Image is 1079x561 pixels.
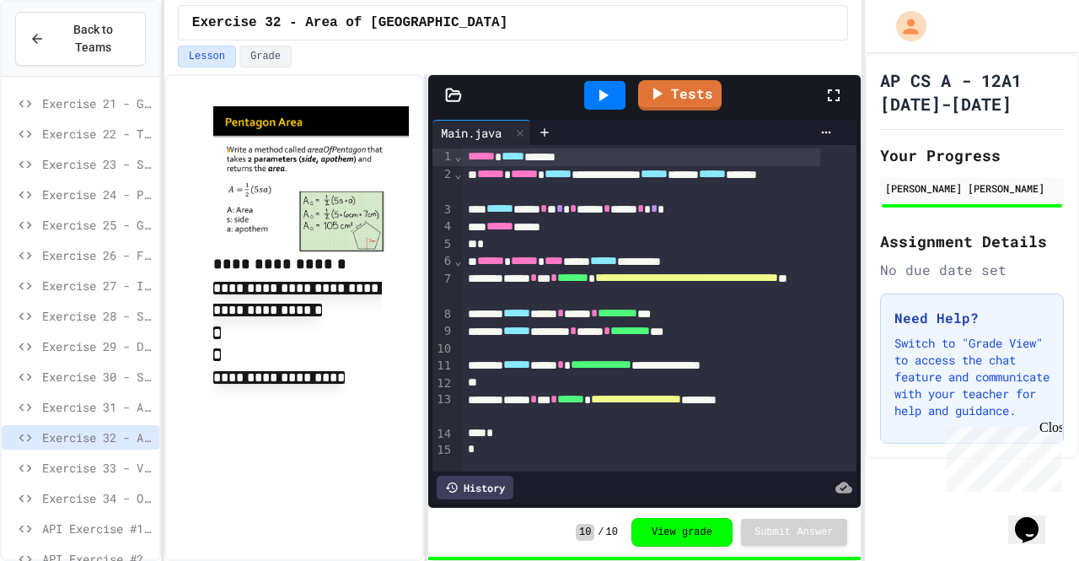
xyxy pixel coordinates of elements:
span: Fold line [454,167,462,181]
span: Exercise 28 - Swap Algorithm [42,307,153,325]
div: 6 [432,253,454,271]
button: Back to Teams [15,12,146,66]
span: Exercise 25 - Grade Point Average [42,216,153,234]
span: Back to Teams [55,21,132,57]
span: Exercise 32 - Area of [GEOGRAPHIC_DATA] [42,429,153,446]
h2: Your Progress [880,143,1064,167]
div: Main.java [432,124,510,142]
div: 12 [432,375,454,392]
p: Switch to "Grade View" to access the chat feature and communicate with your teacher for help and ... [894,335,1049,419]
button: Submit Answer [741,519,847,546]
span: Exercise 29 - Debugging Techniques [42,337,153,355]
span: Fold line [454,149,462,163]
span: / [598,526,604,539]
div: History [437,476,513,499]
button: Lesson [178,46,236,67]
div: 1 [432,148,454,166]
div: 15 [432,442,454,459]
div: 13 [432,391,454,425]
span: Exercise 23 - Shopping Receipt Builder [42,155,153,173]
iframe: chat widget [1008,494,1062,544]
div: 3 [432,202,454,219]
span: Exercise 33 - Volume of Pentagon Prism [42,459,153,477]
span: Exercise 24 - Pizza Delivery Calculator [42,186,153,203]
div: 14 [432,426,454,443]
button: View grade [631,518,733,547]
h3: Need Help? [894,308,1049,328]
div: 9 [432,323,454,341]
span: Exercise 34 - Overload Calculate Average [42,489,153,507]
div: 10 [432,341,454,358]
span: Exercise 27 - Investment Portfolio Tracker [42,277,153,294]
span: Exercise 26 - Fitness Tracker Debugger [42,246,153,264]
div: 2 [432,166,454,202]
div: Main.java [432,120,531,145]
div: Chat with us now!Close [7,7,116,107]
button: Grade [239,46,292,67]
span: Submit Answer [754,526,834,539]
div: 7 [432,271,454,306]
span: Exercise 21 - Grade Calculator Pro [42,94,153,112]
span: API Exercise #1 - ANSI Colors [42,520,153,537]
div: [PERSON_NAME] [PERSON_NAME] [885,181,1059,196]
span: Exercise 22 - Time Card Calculator [42,125,153,143]
div: My Account [878,7,931,46]
div: 11 [432,358,454,375]
a: Tests [638,80,722,111]
span: Fold line [454,254,462,267]
div: 8 [432,306,454,324]
div: No due date set [880,260,1064,280]
h2: Assignment Details [880,229,1064,253]
div: 4 [432,218,454,236]
span: Exercise 32 - Area of [GEOGRAPHIC_DATA] [192,13,507,33]
h1: AP CS A - 12A1 [DATE]-[DATE] [880,68,1064,116]
span: 10 [576,524,594,541]
span: Exercise 30 - Slope [42,368,153,386]
iframe: chat widget [939,420,1062,492]
span: 10 [606,526,618,539]
span: Exercise 31 - Area of Sphere [42,398,153,416]
div: 5 [432,236,454,253]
